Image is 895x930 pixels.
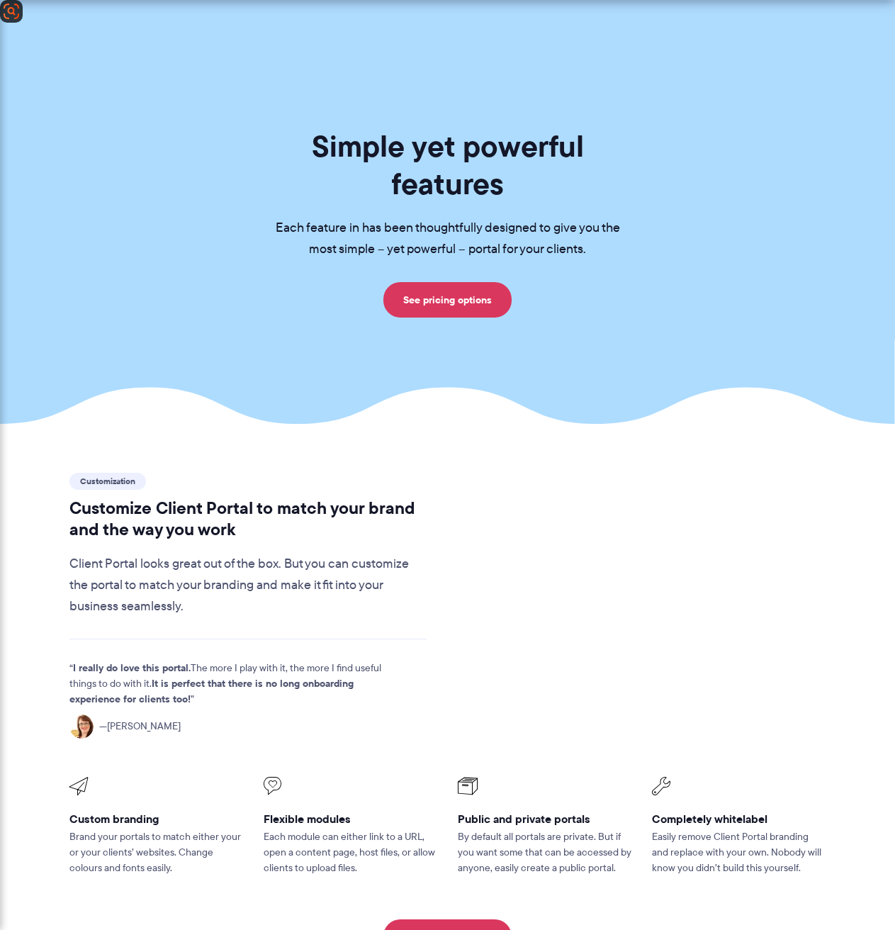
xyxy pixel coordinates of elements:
h2: Customize Client Portal to match your brand and the way you work [69,498,427,540]
p: Client Portal looks great out of the box. But you can customize the portal to match your branding... [69,554,427,617]
a: See pricing options [383,282,512,318]
h3: Public and private portals [458,812,632,827]
strong: I really do love this portal. [73,660,191,676]
img: svg+xml,%3Csvg%20xmlns%3D%22http%3A%2F%2Fwww.w3.org%2F2000%2Fsvg%22%20width%3D%2224%22%20height%3... [3,3,20,20]
h3: Flexible modules [264,812,438,827]
strong: It is perfect that there is no long onboarding experience for clients too! [69,676,354,707]
p: Each module can either link to a URL, open a content page, host files, or allow clients to upload... [264,829,438,876]
span: [PERSON_NAME] [99,719,181,734]
p: By default all portals are private. But if you want some that can be accessed by anyone, easily c... [458,829,632,876]
h3: Custom branding [69,812,244,827]
p: Each feature in has been thoughtfully designed to give you the most simple – yet powerful – porta... [253,218,643,260]
p: The more I play with it, the more I find useful things to do with it. [69,661,403,707]
span: Customization [69,473,146,490]
h3: Completely whitelabel [652,812,826,827]
p: Easily remove Client Portal branding and replace with your own. Nobody will know you didn’t build... [652,829,826,876]
h1: Simple yet powerful features [253,128,643,203]
p: Brand your portals to match either your or your clients’ websites. Change colours and fonts easily. [69,829,244,876]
